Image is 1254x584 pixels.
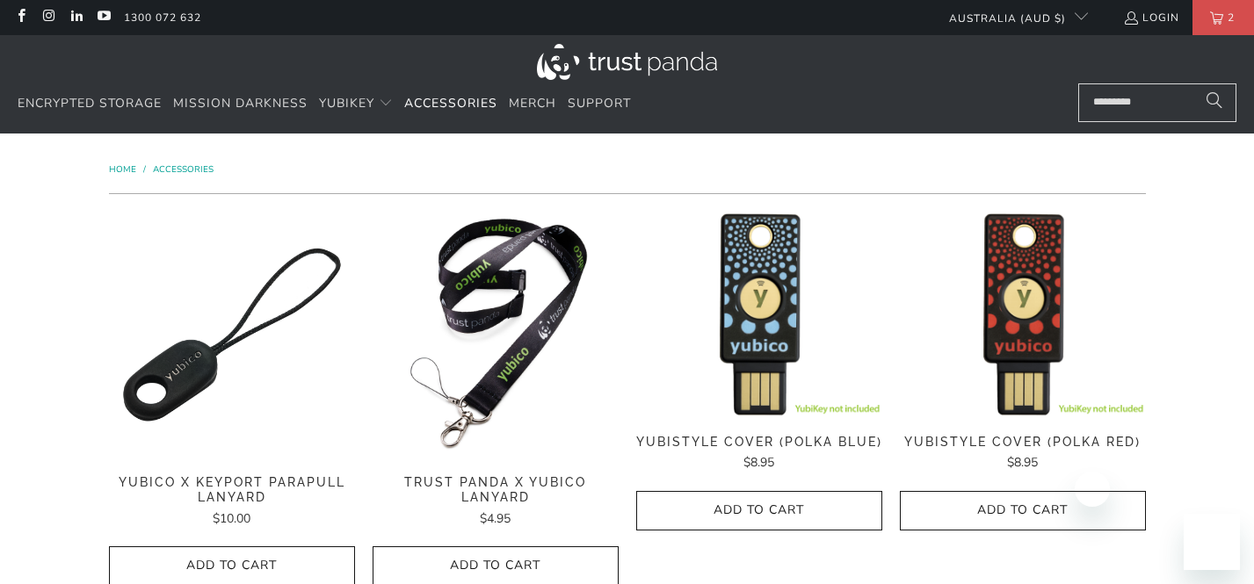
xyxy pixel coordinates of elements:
[18,83,162,125] a: Encrypted Storage
[900,491,1146,530] button: Add to Cart
[96,11,111,25] a: Trust Panda Australia on YouTube
[1192,83,1236,122] button: Search
[18,83,631,125] nav: Translation missing: en.navigation.header.main_nav
[636,435,882,450] span: YubiStyle Cover (Polka Blue)
[109,475,355,529] a: Yubico x Keyport Parapull Lanyard $10.00
[319,95,374,112] span: YubiKey
[1075,472,1110,507] iframe: Close message
[1123,8,1179,27] a: Login
[509,83,556,125] a: Merch
[568,95,631,112] span: Support
[109,163,136,176] span: Home
[900,435,1146,473] a: YubiStyle Cover (Polka Red) $8.95
[900,212,1146,416] img: YubiStyle Cover (Polka Red) - Trust Panda
[124,8,201,27] a: 1300 072 632
[918,503,1127,518] span: Add to Cart
[636,491,882,530] button: Add to Cart
[1078,83,1236,122] input: Search...
[636,435,882,473] a: YubiStyle Cover (Polka Blue) $8.95
[153,163,214,176] a: Accessories
[568,83,631,125] a: Support
[18,95,162,112] span: Encrypted Storage
[143,163,146,176] span: /
[213,510,250,527] span: $10.00
[373,212,619,458] img: Trust Panda Yubico Lanyard - Trust Panda
[655,503,864,518] span: Add to Cart
[537,44,717,80] img: Trust Panda Australia
[900,435,1146,450] span: YubiStyle Cover (Polka Red)
[40,11,55,25] a: Trust Panda Australia on Instagram
[109,212,355,458] img: Yubico x Keyport Parapull Lanyard - Trust Panda
[319,83,393,125] summary: YubiKey
[109,163,139,176] a: Home
[13,11,28,25] a: Trust Panda Australia on Facebook
[373,475,619,529] a: Trust Panda x Yubico Lanyard $4.95
[391,559,600,573] span: Add to Cart
[1007,454,1038,471] span: $8.95
[509,95,556,112] span: Merch
[404,95,497,112] span: Accessories
[173,95,308,112] span: Mission Darkness
[109,475,355,505] span: Yubico x Keyport Parapull Lanyard
[480,510,511,527] span: $4.95
[743,454,774,471] span: $8.95
[404,83,497,125] a: Accessories
[127,559,337,573] span: Add to Cart
[69,11,83,25] a: Trust Panda Australia on LinkedIn
[636,212,882,416] img: YubiStyle Cover (Polka Blue) - Trust Panda
[109,212,355,458] a: Yubico x Keyport Parapull Lanyard - Trust Panda Yubico x Keyport Parapull Lanyard - Trust Panda
[373,475,619,505] span: Trust Panda x Yubico Lanyard
[1184,514,1240,570] iframe: Button to launch messaging window
[173,83,308,125] a: Mission Darkness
